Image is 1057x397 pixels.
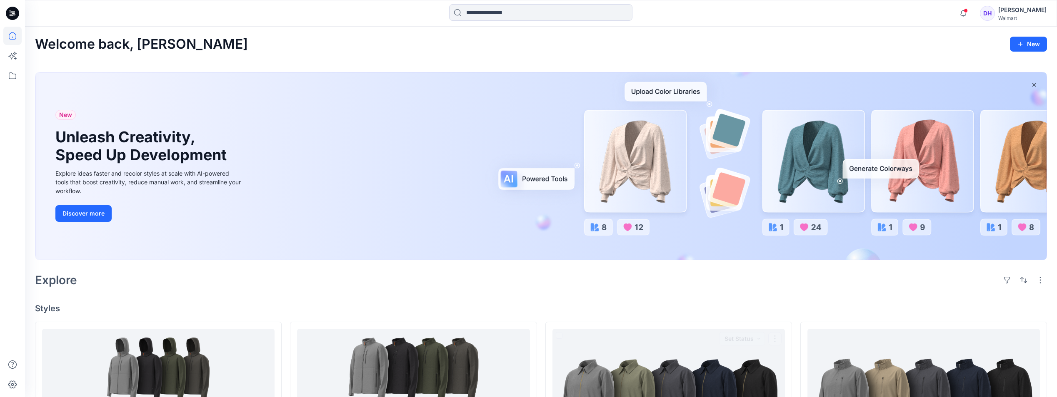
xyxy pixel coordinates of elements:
[1010,37,1047,52] button: New
[35,303,1047,313] h4: Styles
[998,15,1047,21] div: Walmart
[59,110,72,120] span: New
[55,169,243,195] div: Explore ideas faster and recolor styles at scale with AI-powered tools that boost creativity, red...
[998,5,1047,15] div: [PERSON_NAME]
[35,37,248,52] h2: Welcome back, [PERSON_NAME]
[35,273,77,287] h2: Explore
[55,128,230,164] h1: Unleash Creativity, Speed Up Development
[55,205,243,222] a: Discover more
[55,205,112,222] button: Discover more
[980,6,995,21] div: DH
